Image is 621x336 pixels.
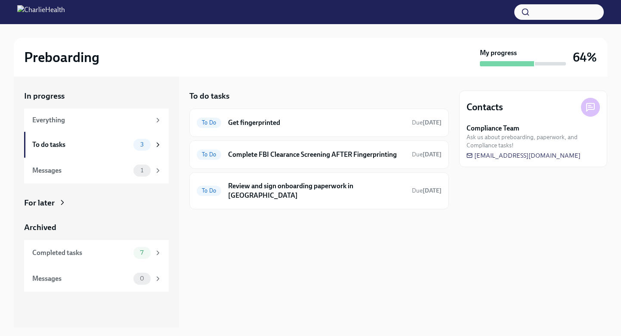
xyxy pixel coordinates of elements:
a: Archived [24,222,169,233]
span: 1 [136,167,148,174]
span: 7 [135,249,148,256]
a: Completed tasks7 [24,240,169,266]
strong: [DATE] [423,151,442,158]
span: September 13th, 2025 07:00 [412,150,442,159]
a: To do tasks3 [24,132,169,158]
a: To DoReview and sign onboarding paperwork in [GEOGRAPHIC_DATA]Due[DATE] [197,180,442,202]
span: Due [412,187,442,194]
a: Messages0 [24,266,169,292]
span: 0 [135,275,149,282]
div: Completed tasks [32,248,130,258]
h6: Complete FBI Clearance Screening AFTER Fingerprinting [228,150,405,159]
a: Everything [24,109,169,132]
strong: [DATE] [423,187,442,194]
span: To Do [197,119,221,126]
h3: 64% [573,50,597,65]
h6: Review and sign onboarding paperwork in [GEOGRAPHIC_DATA] [228,181,405,200]
span: Ask us about preboarding, paperwork, and Compliance tasks! [467,133,600,149]
h4: Contacts [467,101,503,114]
a: Messages1 [24,158,169,184]
strong: My progress [480,48,517,58]
h6: Get fingerprinted [228,118,405,128]
span: 3 [135,141,149,148]
span: To Do [197,187,221,194]
a: For later [24,197,169,208]
div: For later [24,197,55,208]
span: September 10th, 2025 07:00 [412,118,442,127]
div: Everything [32,115,151,125]
a: [EMAIL_ADDRESS][DOMAIN_NAME] [467,151,581,160]
strong: [DATE] [423,119,442,126]
h2: Preboarding [24,49,99,66]
a: To DoGet fingerprintedDue[DATE] [197,116,442,130]
h5: To do tasks [189,90,229,102]
a: In progress [24,90,169,102]
div: Messages [32,166,130,175]
div: To do tasks [32,140,130,149]
img: CharlieHealth [17,5,65,19]
span: Due [412,119,442,126]
a: To DoComplete FBI Clearance Screening AFTER FingerprintingDue[DATE] [197,148,442,162]
div: Messages [32,274,130,283]
strong: Compliance Team [467,124,519,133]
span: Due [412,151,442,158]
span: To Do [197,151,221,158]
span: September 14th, 2025 07:00 [412,187,442,195]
